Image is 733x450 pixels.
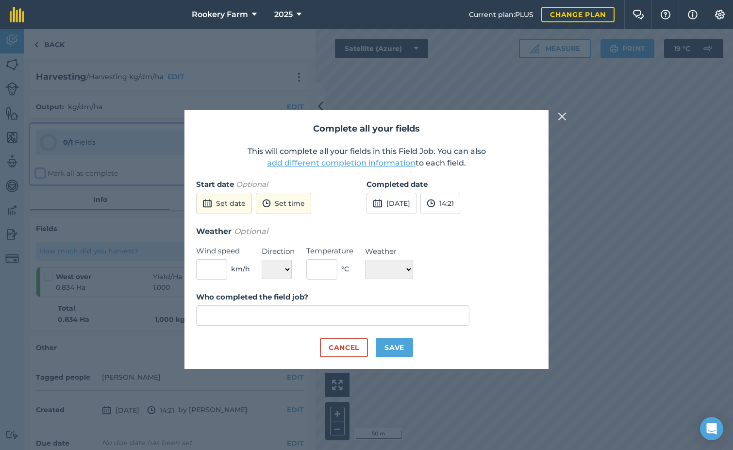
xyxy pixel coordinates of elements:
[714,10,726,19] img: A cog icon
[196,245,250,257] label: Wind speed
[10,7,24,22] img: fieldmargin Logo
[541,7,615,22] a: Change plan
[420,193,460,214] button: 14:21
[373,198,383,209] img: svg+xml;base64,PD94bWwgdmVyc2lvbj0iMS4wIiBlbmNvZGluZz0idXRmLTgiPz4KPCEtLSBHZW5lcmF0b3I6IEFkb2JlIE...
[192,9,248,20] span: Rookery Farm
[196,292,308,301] strong: Who completed the field job?
[274,9,293,20] span: 2025
[256,193,311,214] button: Set time
[341,264,349,274] span: ° C
[196,146,537,169] p: This will complete all your fields in this Field Job. You can also to each field.
[366,193,416,214] button: [DATE]
[469,9,533,20] span: Current plan : PLUS
[262,246,295,257] label: Direction
[196,122,537,136] h2: Complete all your fields
[196,225,537,238] h3: Weather
[700,417,723,440] div: Open Intercom Messenger
[558,111,566,122] img: svg+xml;base64,PHN2ZyB4bWxucz0iaHR0cDovL3d3dy53My5vcmcvMjAwMC9zdmciIHdpZHRoPSIyMiIgaGVpZ2h0PSIzMC...
[196,180,234,189] strong: Start date
[267,157,416,169] button: add different completion information
[427,198,435,209] img: svg+xml;base64,PD94bWwgdmVyc2lvbj0iMS4wIiBlbmNvZGluZz0idXRmLTgiPz4KPCEtLSBHZW5lcmF0b3I6IEFkb2JlIE...
[196,193,252,214] button: Set date
[320,338,368,357] button: Cancel
[306,245,353,257] label: Temperature
[262,198,271,209] img: svg+xml;base64,PD94bWwgdmVyc2lvbj0iMS4wIiBlbmNvZGluZz0idXRmLTgiPz4KPCEtLSBHZW5lcmF0b3I6IEFkb2JlIE...
[366,180,428,189] strong: Completed date
[202,198,212,209] img: svg+xml;base64,PD94bWwgdmVyc2lvbj0iMS4wIiBlbmNvZGluZz0idXRmLTgiPz4KPCEtLSBHZW5lcmF0b3I6IEFkb2JlIE...
[376,338,413,357] button: Save
[236,180,268,189] em: Optional
[660,10,671,19] img: A question mark icon
[633,10,644,19] img: Two speech bubbles overlapping with the left bubble in the forefront
[365,246,413,257] label: Weather
[231,264,250,274] span: km/h
[234,227,268,236] em: Optional
[688,9,698,20] img: svg+xml;base64,PHN2ZyB4bWxucz0iaHR0cDovL3d3dy53My5vcmcvMjAwMC9zdmciIHdpZHRoPSIxNyIgaGVpZ2h0PSIxNy...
